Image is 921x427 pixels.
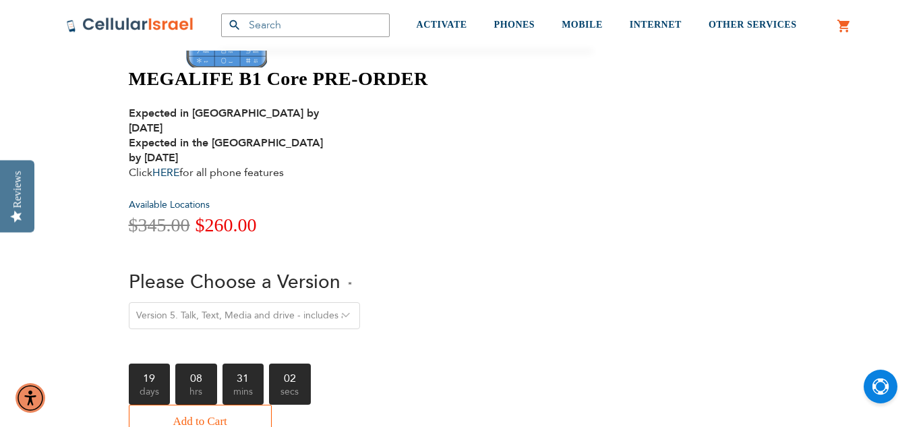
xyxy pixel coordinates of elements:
[175,364,217,384] b: 08
[16,383,45,413] div: Accessibility Menu
[269,384,311,405] span: secs
[129,106,338,180] div: Click for all phone features
[129,364,171,384] b: 19
[66,17,194,33] img: Cellular Israel Logo
[129,67,601,90] h1: MEGALIFE B1 Core PRE-ORDER
[494,20,535,30] span: PHONES
[709,20,797,30] span: OTHER SERVICES
[222,364,264,384] b: 31
[129,106,323,165] strong: Expected in [GEOGRAPHIC_DATA] by [DATE] Expected in the [GEOGRAPHIC_DATA] by [DATE]
[196,215,257,235] span: $260.00
[221,13,390,37] input: Search
[630,20,682,30] span: INTERNET
[562,20,603,30] span: MOBILE
[269,364,311,384] b: 02
[129,215,190,235] span: $345.00
[129,384,171,405] span: days
[129,198,210,211] a: Available Locations
[417,20,467,30] span: ACTIVATE
[11,171,24,208] div: Reviews
[175,384,217,405] span: hrs
[129,269,340,295] span: Please Choose a Version
[222,384,264,405] span: mins
[152,165,179,180] a: HERE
